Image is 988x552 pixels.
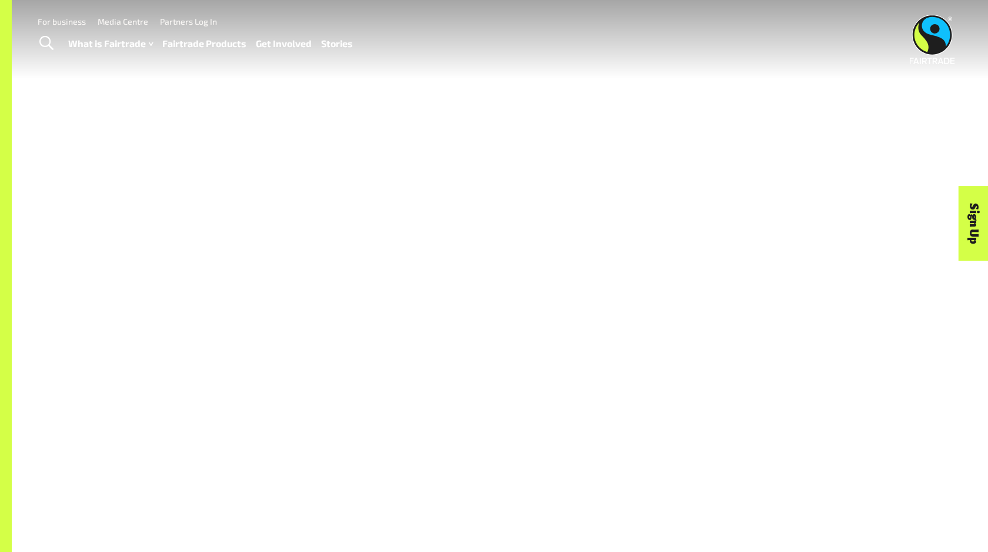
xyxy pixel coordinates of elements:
[162,35,246,52] a: Fairtrade Products
[32,29,61,58] a: Toggle Search
[68,35,153,52] a: What is Fairtrade
[38,16,86,26] a: For business
[160,16,217,26] a: Partners Log In
[98,16,148,26] a: Media Centre
[321,35,353,52] a: Stories
[256,35,312,52] a: Get Involved
[910,15,955,64] img: Fairtrade Australia New Zealand logo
